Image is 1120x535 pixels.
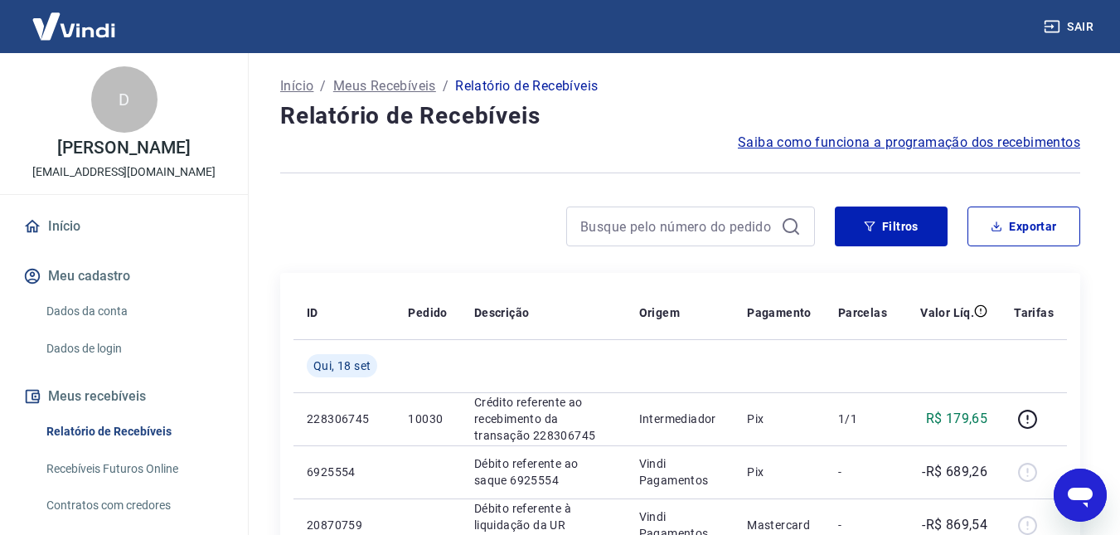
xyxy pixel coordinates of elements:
p: Pagamento [747,304,812,321]
button: Exportar [967,207,1080,246]
button: Meus recebíveis [20,378,228,415]
p: 20870759 [307,517,381,533]
p: 10030 [408,411,447,427]
span: Qui, 18 set [313,357,371,374]
p: 1/1 [838,411,887,427]
p: Tarifas [1014,304,1054,321]
h4: Relatório de Recebíveis [280,100,1080,133]
a: Início [280,76,313,96]
p: 228306745 [307,411,381,427]
p: - [838,517,887,533]
p: / [320,76,326,96]
button: Sair [1040,12,1100,42]
p: / [443,76,448,96]
p: Vindi Pagamentos [639,455,720,489]
img: Vindi [20,1,128,51]
p: Pix [747,464,812,480]
p: Pix [747,411,812,427]
button: Filtros [835,207,948,246]
iframe: Botão para abrir a janela de mensagens [1054,469,1107,522]
p: [EMAIL_ADDRESS][DOMAIN_NAME] [32,163,216,181]
p: [PERSON_NAME] [57,139,190,157]
p: -R$ 869,54 [922,515,987,535]
input: Busque pelo número do pedido [580,214,774,239]
a: Dados da conta [40,294,228,328]
p: Origem [639,304,680,321]
p: Mastercard [747,517,812,533]
div: D [91,66,158,133]
p: Parcelas [838,304,887,321]
p: Relatório de Recebíveis [455,76,598,96]
a: Meus Recebíveis [333,76,436,96]
button: Meu cadastro [20,258,228,294]
p: 6925554 [307,464,381,480]
a: Dados de login [40,332,228,366]
p: Débito referente ao saque 6925554 [474,455,613,489]
p: Crédito referente ao recebimento da transação 228306745 [474,394,613,444]
p: Valor Líq. [920,304,974,321]
a: Saiba como funciona a programação dos recebimentos [738,133,1080,153]
a: Início [20,208,228,245]
p: Intermediador [639,411,720,427]
a: Recebíveis Futuros Online [40,452,228,486]
p: Descrição [474,304,530,321]
p: Pedido [408,304,447,321]
p: R$ 179,65 [926,409,988,429]
p: ID [307,304,318,321]
a: Contratos com credores [40,489,228,523]
p: - [838,464,887,480]
p: -R$ 689,26 [922,462,987,482]
a: Relatório de Recebíveis [40,415,228,449]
